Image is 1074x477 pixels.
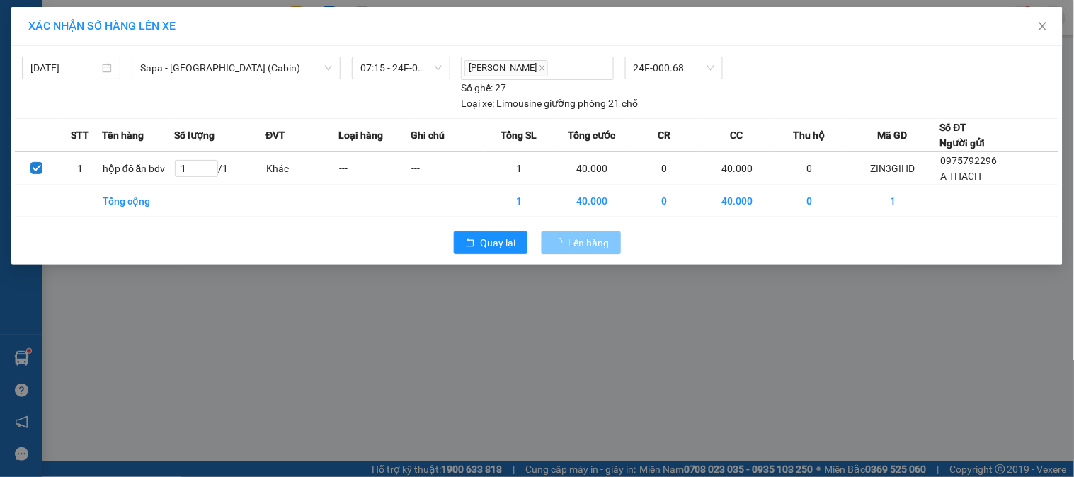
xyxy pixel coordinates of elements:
input: 14/09/2025 [30,60,99,76]
div: Limousine giường phòng 21 chỗ [461,96,638,111]
td: 1 [484,151,556,185]
span: down [324,64,333,72]
td: 1 [846,185,940,217]
span: Quay lại [481,235,516,251]
td: --- [338,151,411,185]
span: CR [658,127,670,143]
span: ĐVT [265,127,285,143]
span: Sapa - Hà Nội (Cabin) [140,57,332,79]
span: [PERSON_NAME] [464,60,548,76]
span: Số ghế: [461,80,493,96]
span: Loại xe: [461,96,494,111]
td: Khác [265,151,338,185]
td: 40.000 [556,151,628,185]
span: Tổng SL [501,127,537,143]
button: rollbackQuay lại [454,231,527,254]
span: loading [553,238,569,248]
span: close [539,64,546,71]
span: Thu hộ [794,127,826,143]
span: Tổng cước [568,127,615,143]
td: 40.000 [556,185,628,217]
span: Lên hàng [569,235,610,251]
span: Loại hàng [338,127,383,143]
td: 0 [773,185,845,217]
td: Tổng cộng [102,185,174,217]
td: --- [411,151,483,185]
button: Close [1023,7,1063,47]
button: Lên hàng [542,231,621,254]
span: A THACH [941,171,982,182]
td: 40.000 [701,185,773,217]
span: 07:15 - 24F-000.68 [360,57,442,79]
td: hộp đồ ăn bdv [102,151,174,185]
td: / 1 [174,151,265,185]
b: Sao Việt [86,33,173,57]
span: Tên hàng [102,127,144,143]
td: 0 [629,151,701,185]
span: CC [731,127,743,143]
td: 40.000 [701,151,773,185]
div: 27 [461,80,506,96]
span: rollback [465,238,475,249]
span: XÁC NHẬN SỐ HÀNG LÊN XE [28,19,176,33]
img: logo.jpg [8,11,79,82]
span: Ghi chú [411,127,445,143]
td: 0 [773,151,845,185]
h2: TBIILBKC [8,82,114,105]
span: STT [71,127,89,143]
span: 0975792296 [941,155,998,166]
span: Số lượng [174,127,215,143]
span: close [1037,21,1049,32]
td: ZIN3GIHD [846,151,940,185]
td: 1 [58,151,101,185]
td: 1 [484,185,556,217]
span: 24F-000.68 [634,57,714,79]
div: Số ĐT Người gửi [940,120,986,151]
b: [DOMAIN_NAME] [189,11,342,35]
h2: VP Nhận: VP 7 [PERSON_NAME] [74,82,342,171]
span: Mã GD [878,127,908,143]
td: 0 [629,185,701,217]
